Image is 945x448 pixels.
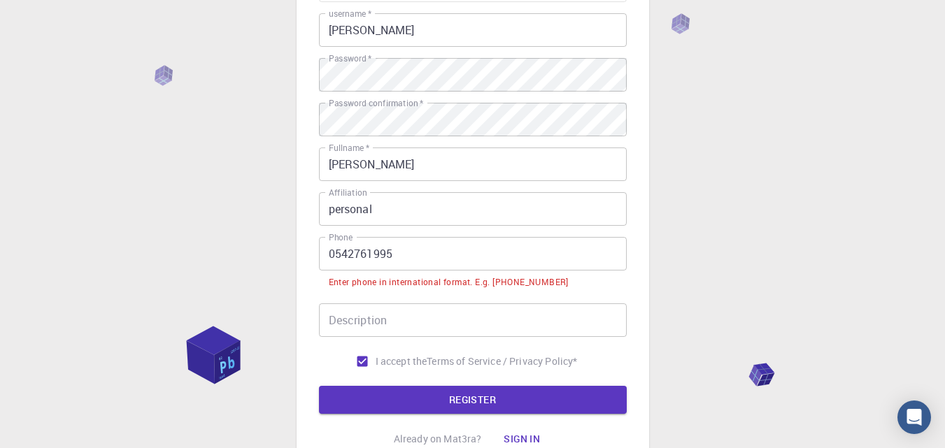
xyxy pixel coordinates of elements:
[329,52,371,64] label: Password
[427,354,577,368] p: Terms of Service / Privacy Policy *
[329,231,353,243] label: Phone
[329,142,369,154] label: Fullname
[329,8,371,20] label: username
[394,432,482,446] p: Already on Mat3ra?
[329,187,367,198] label: Affiliation
[319,386,627,414] button: REGISTER
[427,354,577,368] a: Terms of Service / Privacy Policy*
[897,400,931,434] div: Open Intercom Messenger
[376,354,427,368] span: I accept the
[329,97,423,109] label: Password confirmation
[329,275,569,289] div: Enter phone in international format. E.g. [PHONE_NUMBER]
